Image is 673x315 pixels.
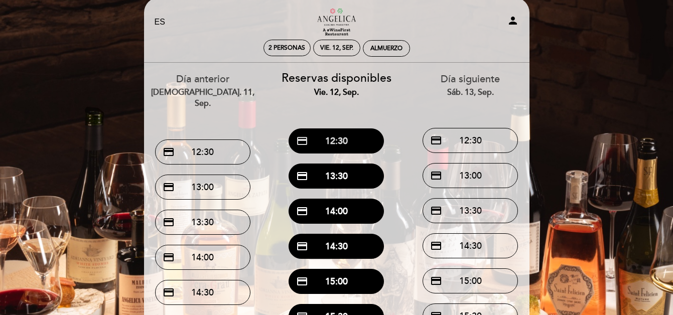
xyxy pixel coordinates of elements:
[296,170,308,182] span: credit_card
[163,216,175,228] span: credit_card
[163,181,175,193] span: credit_card
[155,245,250,270] button: credit_card 14:00
[430,170,442,182] span: credit_card
[163,251,175,263] span: credit_card
[507,15,519,30] button: person
[296,135,308,147] span: credit_card
[274,9,399,36] a: Restaurante [PERSON_NAME] Maestra
[155,175,250,200] button: credit_card 13:00
[277,87,396,98] div: vie. 12, sep.
[423,128,518,153] button: credit_card 12:30
[144,72,262,109] div: Día anterior
[507,15,519,27] i: person
[430,134,442,146] span: credit_card
[289,128,384,153] button: credit_card 12:30
[423,163,518,188] button: credit_card 13:00
[163,146,175,158] span: credit_card
[320,44,353,52] div: vie. 12, sep.
[430,205,442,217] span: credit_card
[411,72,530,98] div: Día siguiente
[277,70,396,98] div: Reservas disponibles
[296,240,308,252] span: credit_card
[423,198,518,223] button: credit_card 13:30
[430,275,442,287] span: credit_card
[289,234,384,259] button: credit_card 14:30
[144,87,262,110] div: [DEMOGRAPHIC_DATA]. 11, sep.
[268,44,305,52] span: 2 personas
[423,268,518,293] button: credit_card 15:00
[423,233,518,258] button: credit_card 14:30
[430,240,442,252] span: credit_card
[155,139,250,165] button: credit_card 12:30
[296,205,308,217] span: credit_card
[370,45,402,52] div: Almuerzo
[163,286,175,298] span: credit_card
[289,269,384,294] button: credit_card 15:00
[411,87,530,98] div: sáb. 13, sep.
[296,275,308,287] span: credit_card
[155,280,250,305] button: credit_card 14:30
[289,164,384,189] button: credit_card 13:30
[155,210,250,235] button: credit_card 13:30
[289,199,384,224] button: credit_card 14:00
